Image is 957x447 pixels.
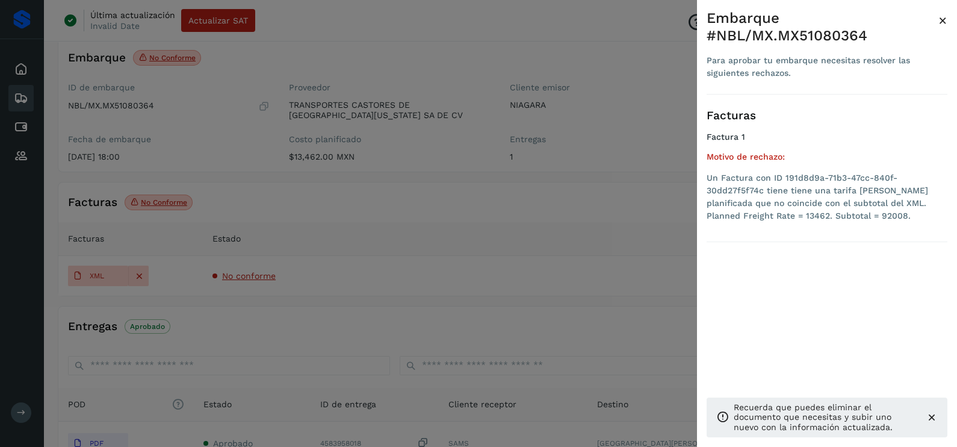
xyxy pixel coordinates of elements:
span: × [938,12,947,29]
h5: Motivo de rechazo: [707,152,947,162]
p: Recuerda que puedes eliminar el documento que necesitas y subir uno nuevo con la información actu... [734,402,916,433]
h4: Factura 1 [707,132,947,142]
div: Para aprobar tu embarque necesitas resolver las siguientes rechazos. [707,54,938,80]
div: Embarque #NBL/MX.MX51080364 [707,10,938,45]
button: Close [938,10,947,31]
li: Un Factura con ID 191d8d9a-71b3-47cc-840f-30dd27f5f74c tiene tiene una tarifa [PERSON_NAME] plani... [707,172,947,222]
h3: Facturas [707,109,947,123]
